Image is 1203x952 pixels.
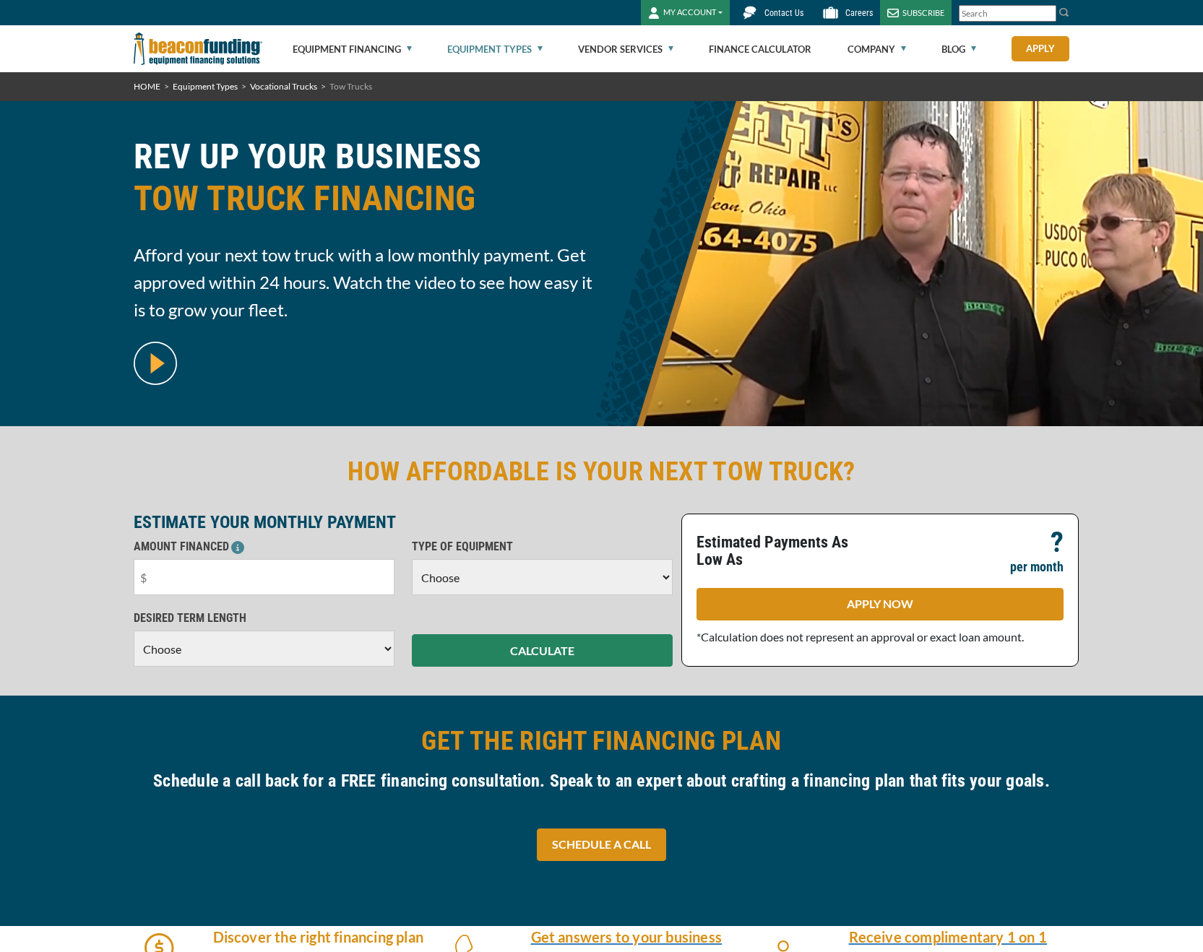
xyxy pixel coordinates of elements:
a: Equipment Financing [293,26,412,72]
a: HOME [134,81,160,92]
img: Search [1058,7,1070,18]
span: TOW TRUCK FINANCING [134,178,593,220]
img: Beacon Funding Corporation logo [134,25,262,72]
h2: GET THE RIGHT FINANCING PLAN [134,724,1070,758]
span: Tow Trucks [329,81,372,92]
p: per month [1010,558,1064,576]
p: AMOUNT FINANCED [134,538,394,555]
p: Estimated Payments As Low As [697,534,871,568]
p: ? [1051,534,1064,551]
span: Careers [845,8,873,18]
img: video modal pop-up play button [134,342,177,385]
input: $ [134,559,394,595]
a: APPLY NOW [697,588,1064,620]
a: Vendor Services [578,26,673,72]
span: Afford your next tow truck with a low monthly payment. Get approved within 24 hours. Watch the vi... [134,241,593,324]
h4: Schedule a call back for a FREE financing consultation. Speak to an expert about crafting a finan... [134,769,1070,793]
p: DESIRED TERM LENGTH [134,610,394,627]
p: ESTIMATE YOUR MONTHLY PAYMENT [134,514,673,531]
a: Company [848,26,906,72]
a: Blog [941,26,976,72]
p: TYPE OF EQUIPMENT [412,538,673,555]
h2: HOW AFFORDABLE IS YOUR NEXT TOW TRUCK? [134,455,1070,488]
h1: REV UP YOUR BUSINESS [134,136,593,230]
a: Clear search text [1041,8,1053,20]
span: *Calculation does not represent an approval or exact loan amount. [697,630,1024,644]
a: Apply [1012,36,1069,61]
button: CALCULATE [412,634,673,667]
input: Search [959,5,1056,22]
a: Finance Calculator [709,26,811,72]
a: SCHEDULE A CALL [537,828,666,861]
span: Contact Us [764,8,803,18]
a: Vocational Trucks [250,81,317,92]
a: Equipment Types [447,26,543,72]
a: Equipment Types [173,81,238,92]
